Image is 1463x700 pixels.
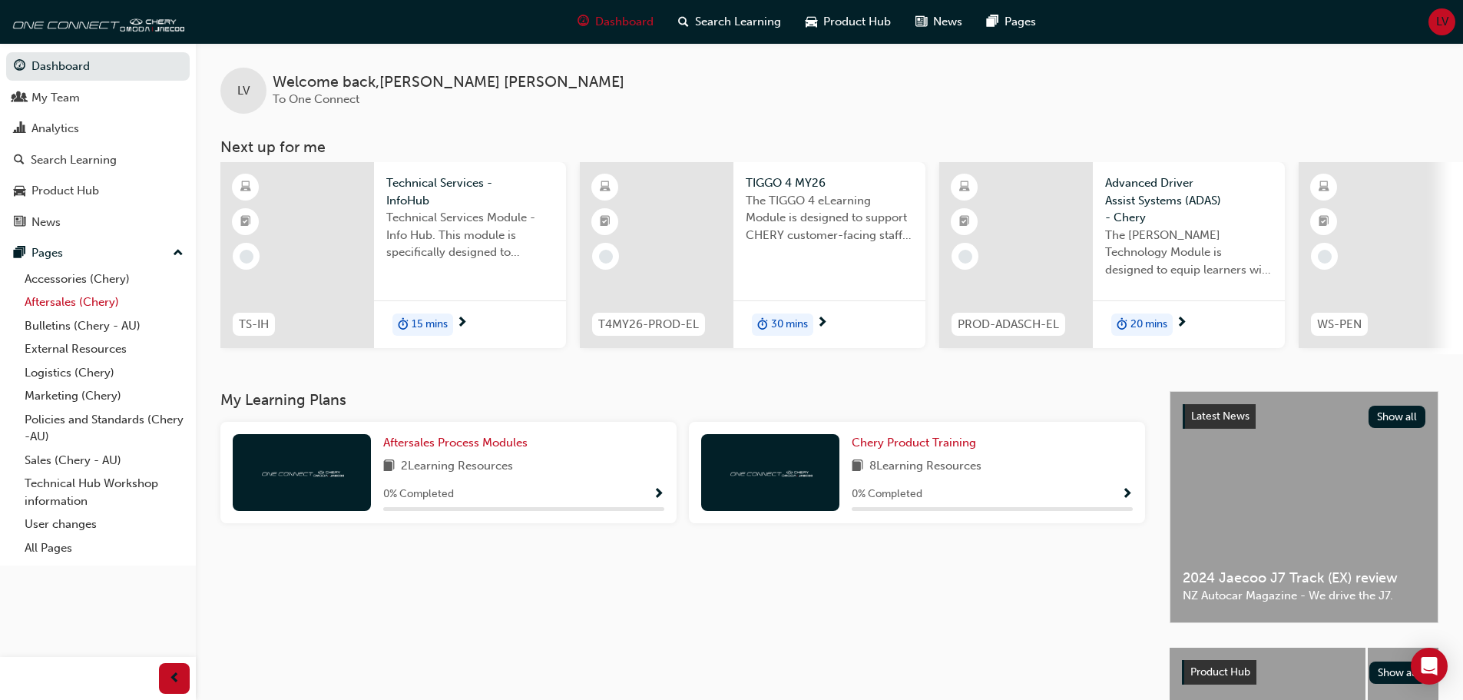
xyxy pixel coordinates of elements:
h3: My Learning Plans [220,391,1145,409]
span: learningRecordVerb_NONE-icon [240,250,253,264]
span: LV [237,82,250,100]
a: Technical Hub Workshop information [18,472,190,513]
span: pages-icon [987,12,998,32]
div: Product Hub [31,182,99,200]
a: External Resources [18,337,190,361]
img: oneconnect [728,465,813,479]
span: 30 mins [771,316,808,333]
span: Search Learning [695,13,781,31]
span: Product Hub [823,13,891,31]
button: Show Progress [1121,485,1133,504]
span: news-icon [915,12,927,32]
a: Product HubShow all [1182,660,1426,685]
span: learningResourceType_ELEARNING-icon [240,177,251,197]
span: book-icon [383,457,395,476]
span: news-icon [14,216,25,230]
a: Aftersales (Chery) [18,290,190,314]
a: All Pages [18,536,190,560]
a: News [6,208,190,237]
span: learningRecordVerb_NONE-icon [958,250,972,264]
span: duration-icon [1117,315,1127,335]
span: Welcome back , [PERSON_NAME] [PERSON_NAME] [273,74,624,91]
a: guage-iconDashboard [565,6,666,38]
div: My Team [31,89,80,107]
span: people-icon [14,91,25,105]
a: User changes [18,513,190,536]
span: T4MY26-PROD-EL [598,316,699,333]
span: Technical Services Module - Info Hub. This module is specifically designed to address the require... [386,209,554,261]
span: Advanced Driver Assist Systems (ADAS) - Chery [1105,174,1273,227]
span: next-icon [456,317,468,330]
span: Product Hub [1190,665,1250,678]
span: guage-icon [14,60,25,74]
span: 2024 Jaecoo J7 Track (EX) review [1183,569,1425,587]
a: Latest NewsShow all2024 Jaecoo J7 Track (EX) reviewNZ Autocar Magazine - We drive the J7. [1170,391,1438,623]
button: Show all [1369,662,1427,684]
a: Search Learning [6,146,190,174]
span: News [933,13,962,31]
span: booktick-icon [600,212,611,232]
span: booktick-icon [1319,212,1329,232]
span: Show Progress [653,488,664,502]
span: chart-icon [14,122,25,136]
span: car-icon [806,12,817,32]
a: Chery Product Training [852,434,982,452]
button: DashboardMy TeamAnalyticsSearch LearningProduct HubNews [6,49,190,239]
span: Latest News [1191,410,1250,423]
span: 0 % Completed [852,486,922,503]
span: 15 mins [412,316,448,333]
a: Aftersales Process Modules [383,434,534,452]
div: Analytics [31,120,79,138]
a: T4MY26-PROD-ELTIGGO 4 MY26The TIGGO 4 eLearning Module is designed to support CHERY customer-faci... [580,162,925,348]
span: duration-icon [398,315,409,335]
span: TIGGO 4 MY26 [746,174,913,192]
div: News [31,214,61,231]
button: Pages [6,239,190,267]
span: search-icon [14,154,25,168]
span: learningResourceType_ELEARNING-icon [959,177,970,197]
div: Search Learning [31,151,117,169]
a: Bulletins (Chery - AU) [18,314,190,338]
a: Marketing (Chery) [18,384,190,408]
a: My Team [6,84,190,112]
span: Show Progress [1121,488,1133,502]
button: LV [1428,8,1455,35]
span: prev-icon [169,669,180,688]
span: booktick-icon [240,212,251,232]
a: car-iconProduct Hub [793,6,903,38]
a: PROD-ADASCH-ELAdvanced Driver Assist Systems (ADAS) - CheryThe [PERSON_NAME] Technology Module is... [939,162,1285,348]
span: guage-icon [578,12,589,32]
span: Aftersales Process Modules [383,436,528,450]
span: PROD-ADASCH-EL [958,316,1059,333]
div: Pages [31,244,63,262]
span: booktick-icon [959,212,970,232]
a: search-iconSearch Learning [666,6,793,38]
h3: Next up for me [196,138,1463,156]
span: up-icon [173,244,184,264]
span: Chery Product Training [852,436,976,450]
a: Policies and Standards (Chery -AU) [18,408,190,449]
a: Analytics [6,114,190,143]
span: learningRecordVerb_NONE-icon [1318,250,1332,264]
span: 20 mins [1130,316,1167,333]
button: Show Progress [653,485,664,504]
img: oneconnect [8,6,184,37]
div: Open Intercom Messenger [1411,648,1448,685]
span: TS-IH [239,316,269,333]
span: 8 Learning Resources [869,457,981,476]
span: 2 Learning Resources [401,457,513,476]
span: Dashboard [595,13,654,31]
span: car-icon [14,184,25,198]
a: news-iconNews [903,6,975,38]
a: Accessories (Chery) [18,267,190,291]
span: learningResourceType_ELEARNING-icon [1319,177,1329,197]
span: next-icon [816,317,828,330]
button: Show all [1369,406,1426,428]
span: The [PERSON_NAME] Technology Module is designed to equip learners with essential knowledge about ... [1105,227,1273,279]
span: To One Connect [273,92,359,106]
span: learningRecordVerb_NONE-icon [599,250,613,264]
span: Technical Services - InfoHub [386,174,554,209]
span: LV [1436,13,1448,31]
